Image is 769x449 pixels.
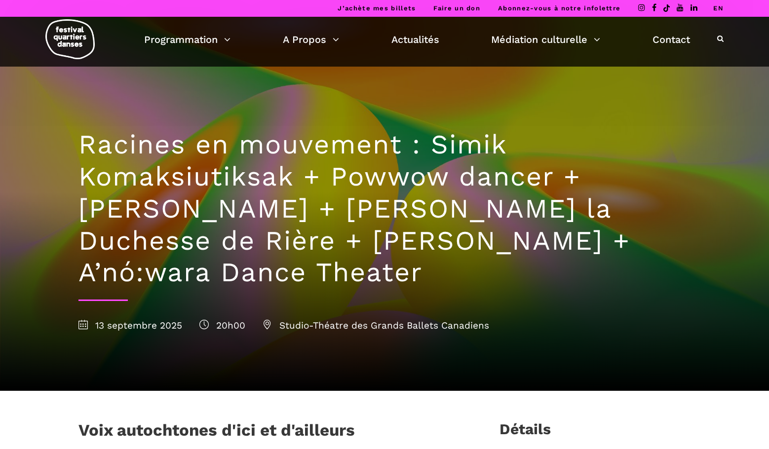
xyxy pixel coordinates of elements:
h3: Détails [500,420,551,445]
a: Abonnez-vous à notre infolettre [498,4,620,12]
img: logo-fqd-med [45,19,95,59]
h1: Racines en mouvement : Simik Komaksiutiksak + Powwow dancer + [PERSON_NAME] + [PERSON_NAME] la Du... [78,129,691,289]
a: EN [713,4,724,12]
h1: Voix autochtones d'ici et d'ailleurs [78,420,355,445]
span: Studio-Théatre des Grands Ballets Canadiens [263,320,489,331]
a: Programmation [144,31,231,48]
a: Contact [653,31,690,48]
a: Actualités [391,31,439,48]
a: A Propos [283,31,339,48]
span: 13 septembre 2025 [78,320,182,331]
a: Faire un don [433,4,480,12]
a: Médiation culturelle [491,31,600,48]
span: 20h00 [199,320,245,331]
a: J’achète mes billets [338,4,416,12]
